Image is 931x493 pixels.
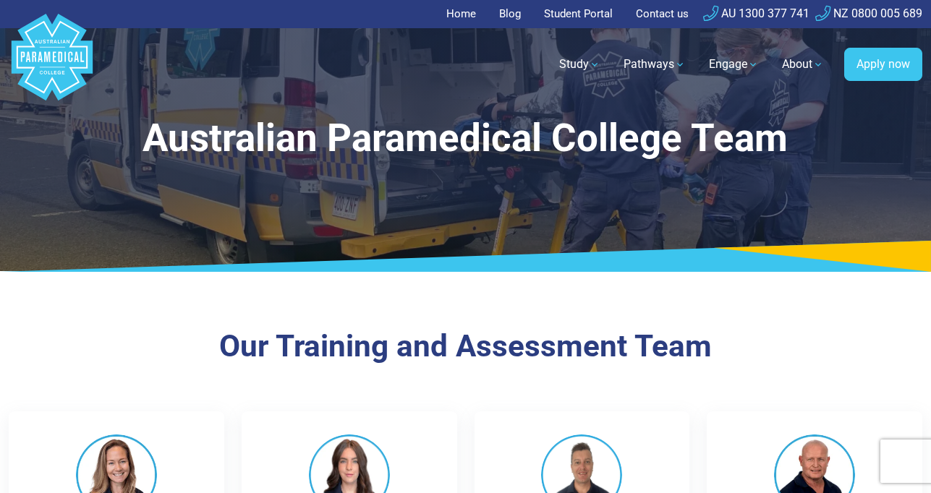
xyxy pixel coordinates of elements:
a: Engage [700,44,768,85]
a: Study [550,44,609,85]
h1: Australian Paramedical College Team [77,116,854,161]
a: Apply now [844,48,922,81]
a: About [773,44,833,85]
a: Pathways [615,44,694,85]
h3: Our Training and Assessment Team [77,328,854,365]
a: AU 1300 377 741 [703,7,809,20]
a: Australian Paramedical College [9,28,95,101]
a: NZ 0800 005 689 [815,7,922,20]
